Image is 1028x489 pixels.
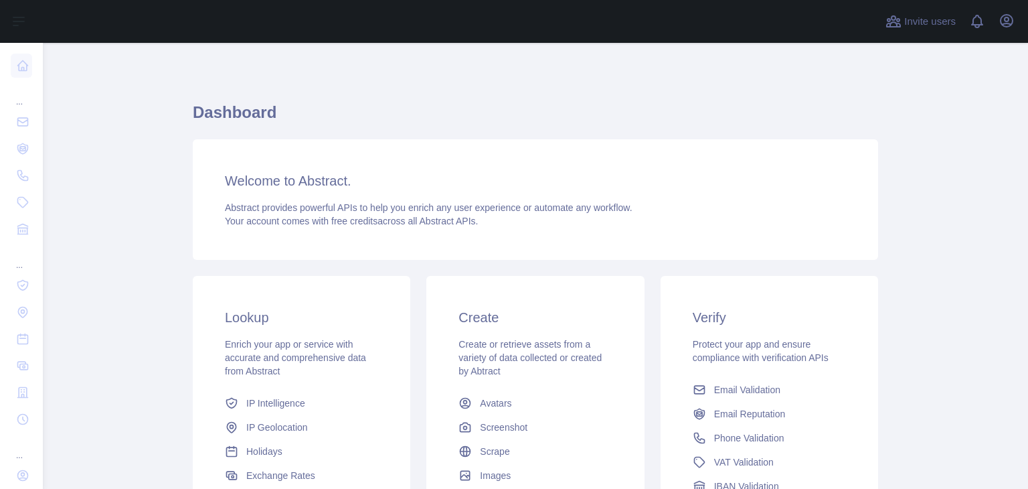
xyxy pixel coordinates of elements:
div: ... [11,434,32,461]
h3: Create [458,308,612,327]
span: Email Reputation [714,407,786,421]
span: Protect your app and ensure compliance with verification APIs [693,339,829,363]
a: Avatars [453,391,617,415]
span: Avatars [480,397,511,410]
span: Abstract provides powerful APIs to help you enrich any user experience or automate any workflow. [225,202,632,213]
a: Exchange Rates [220,464,383,488]
a: Scrape [453,439,617,464]
a: Holidays [220,439,383,464]
span: IP Geolocation [246,421,308,434]
span: Invite users [904,14,956,29]
span: VAT Validation [714,456,774,469]
span: Email Validation [714,383,780,397]
span: IP Intelligence [246,397,305,410]
a: IP Geolocation [220,415,383,439]
span: free credits [331,216,377,226]
span: Your account comes with across all Abstract APIs. [225,216,478,226]
div: ... [11,80,32,107]
a: VAT Validation [687,450,851,474]
h3: Welcome to Abstract. [225,171,846,190]
a: Email Reputation [687,402,851,426]
span: Create or retrieve assets from a variety of data collected or created by Abtract [458,339,602,376]
span: Images [480,469,511,482]
a: Email Validation [687,378,851,402]
span: Scrape [480,445,509,458]
h1: Dashboard [193,102,878,134]
span: Enrich your app or service with accurate and comprehensive data from Abstract [225,339,366,376]
span: Screenshot [480,421,527,434]
a: IP Intelligence [220,391,383,415]
span: Holidays [246,445,282,458]
a: Images [453,464,617,488]
span: Exchange Rates [246,469,315,482]
a: Phone Validation [687,426,851,450]
a: Screenshot [453,415,617,439]
button: Invite users [883,11,958,32]
h3: Lookup [225,308,378,327]
span: Phone Validation [714,431,784,445]
div: ... [11,244,32,271]
h3: Verify [693,308,846,327]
